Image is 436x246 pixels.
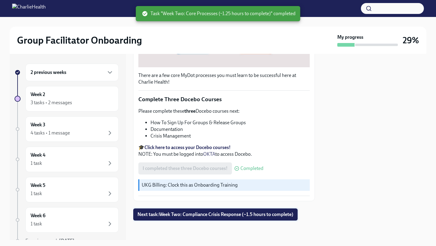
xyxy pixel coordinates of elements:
a: Week 51 task [15,177,119,202]
h6: Week 6 [31,212,45,219]
h2: Group Facilitator Onboarding [17,34,142,46]
p: Complete Three Docebo Courses [138,95,310,103]
strong: three [184,108,196,114]
li: How To Sign Up For Groups & Release Groups [150,119,310,126]
a: Click here to access your Docebo courses! [144,145,231,150]
div: 1 task [31,190,42,197]
a: Week 23 tasks • 2 messages [15,86,119,111]
span: Task "Week Two: Core Processes (~1.25 hours to complete)" completed [142,10,296,17]
h6: Week 3 [31,121,45,128]
h6: Week 5 [31,182,45,189]
div: 3 tasks • 2 messages [31,99,72,106]
div: 1 task [31,160,42,167]
span: Completed [240,166,263,171]
a: Week 61 task [15,207,119,233]
p: There are a few core MyDot processes you must learn to be successful here at Charlie Health! [138,72,310,85]
p: 🎓 NOTE: You must be logged into to access Docebo. [138,144,310,158]
div: 1 task [31,221,42,227]
button: Next task:Week Two: Compliance Crisis Response (~1.5 hours to complete) [133,208,298,221]
span: Experience ends [25,238,74,244]
a: Week 34 tasks • 1 message [15,116,119,142]
h6: 2 previous weeks [31,69,66,76]
h6: Week 2 [31,91,45,98]
h6: Week 4 [31,152,45,158]
p: UKG Billing: Clock this as Onboarding Training [142,182,307,188]
a: OKTA [203,151,215,157]
div: 4 tasks • 1 message [31,130,70,136]
img: CharlieHealth [12,4,46,13]
p: Please complete these Docebo courses next: [138,108,310,115]
h3: 29% [403,35,419,46]
a: Week 41 task [15,147,119,172]
span: Next task : Week Two: Compliance Crisis Response (~1.5 hours to complete) [137,211,293,218]
strong: My progress [337,34,363,41]
li: Documentation [150,126,310,133]
strong: [DATE] [59,238,74,244]
div: 2 previous weeks [25,64,119,81]
li: Crisis Management [150,133,310,139]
